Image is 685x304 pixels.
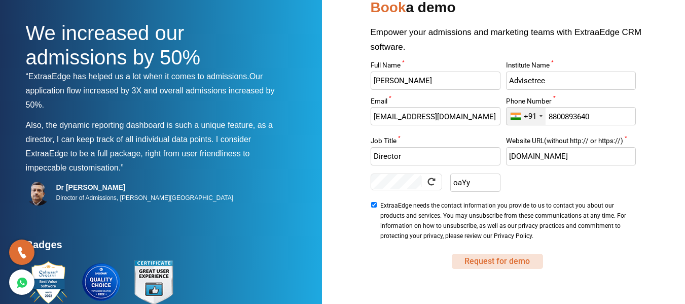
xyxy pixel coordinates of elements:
label: Job Title [371,138,500,147]
span: “ExtraaEdge has helped us a lot when it comes to admissions. [26,72,249,81]
input: Enter Text [450,174,500,192]
input: Enter Phone Number [506,107,636,125]
label: Institute Name [506,62,636,72]
span: ExtraaEdge needs the contact information you provide to us to contact you about our products and ... [380,200,633,241]
input: Enter Job Title [371,147,500,165]
input: Enter Institute Name [506,72,636,90]
label: Website URL(without http:// or https://) [506,138,636,147]
input: Enter Website URL [506,147,636,165]
h5: Dr [PERSON_NAME] [56,183,234,192]
label: Full Name [371,62,500,72]
span: We increased our admissions by 50% [26,22,201,69]
input: ExtraaEdge needs the contact information you provide to us to contact you about our products and ... [371,202,377,208]
button: SUBMIT [452,254,543,269]
div: +91 [524,112,536,121]
label: Email [371,98,500,108]
p: Director of Admissions, [PERSON_NAME][GEOGRAPHIC_DATA] [56,192,234,204]
div: India (भारत): +91 [507,108,546,125]
p: Empower your admissions and marketing teams with ExtraaEdge CRM software. [371,25,660,62]
h4: Badges [26,239,284,257]
span: Our application flow increased by 3X and overall admissions increased by 50%. [26,72,275,109]
input: Enter Email [371,107,500,125]
span: I consider ExtraaEdge to be a full package, right from user friendliness to impeccable customisat... [26,135,251,172]
label: Phone Number [506,98,636,108]
input: Enter Full Name [371,72,500,90]
span: Also, the dynamic reporting dashboard is such a unique feature, as a director, I can keep track o... [26,121,273,144]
